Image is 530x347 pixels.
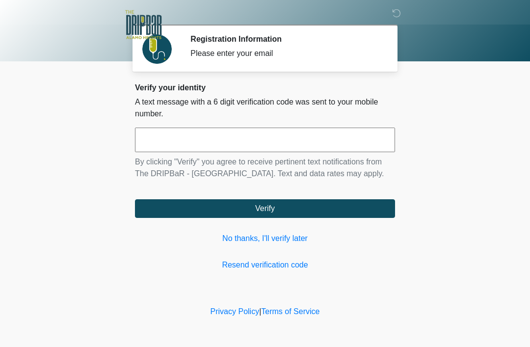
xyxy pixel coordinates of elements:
button: Verify [135,199,395,218]
img: The DRIPBaR - Alamo Heights Logo [125,7,162,42]
div: Please enter your email [190,48,380,59]
p: By clicking "Verify" you agree to receive pertinent text notifications from The DRIPBaR - [GEOGRA... [135,156,395,180]
h2: Verify your identity [135,83,395,92]
a: Privacy Policy [211,307,260,316]
a: No thanks, I'll verify later [135,233,395,244]
a: Resend verification code [135,259,395,271]
a: Terms of Service [261,307,319,316]
p: A text message with a 6 digit verification code was sent to your mobile number. [135,96,395,120]
a: | [259,307,261,316]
